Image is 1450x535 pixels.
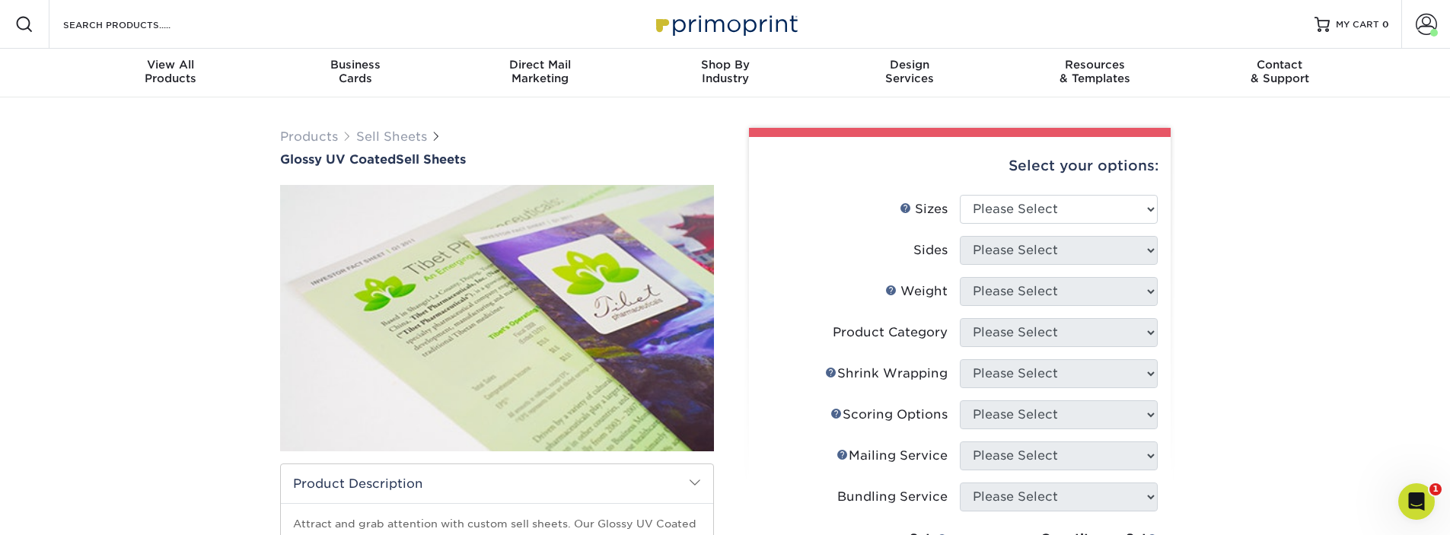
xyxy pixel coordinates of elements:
a: Resources& Templates [1002,49,1187,97]
a: DesignServices [817,49,1002,97]
span: MY CART [1336,18,1379,31]
span: Resources [1002,58,1187,72]
span: Shop By [633,58,817,72]
div: Products [78,58,263,85]
div: Bundling Service [837,488,948,506]
img: Glossy UV Coated 01 [280,168,714,468]
iframe: Intercom live chat [1398,483,1435,520]
div: Marketing [448,58,633,85]
span: Design [817,58,1002,72]
div: Sizes [900,200,948,218]
h1: Sell Sheets [280,152,714,167]
a: Direct MailMarketing [448,49,633,97]
span: 1 [1429,483,1442,495]
iframe: Google Customer Reviews [4,489,129,530]
a: Sell Sheets [356,129,427,144]
span: 0 [1382,19,1389,30]
div: Select your options: [761,137,1158,195]
input: SEARCH PRODUCTS..... [62,15,210,33]
div: Weight [885,282,948,301]
span: View All [78,58,263,72]
a: Glossy UV CoatedSell Sheets [280,152,714,167]
div: Industry [633,58,817,85]
span: Business [263,58,448,72]
span: Direct Mail [448,58,633,72]
div: & Templates [1002,58,1187,85]
span: Contact [1187,58,1372,72]
div: Sides [913,241,948,260]
span: Glossy UV Coated [280,152,396,167]
a: Shop ByIndustry [633,49,817,97]
div: Scoring Options [830,406,948,424]
h2: Product Description [281,464,713,503]
a: View AllProducts [78,49,263,97]
a: BusinessCards [263,49,448,97]
div: Cards [263,58,448,85]
div: Mailing Service [837,447,948,465]
div: & Support [1187,58,1372,85]
div: Product Category [833,323,948,342]
img: Primoprint [649,8,801,40]
a: Products [280,129,338,144]
div: Services [817,58,1002,85]
a: Contact& Support [1187,49,1372,97]
div: Shrink Wrapping [825,365,948,383]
